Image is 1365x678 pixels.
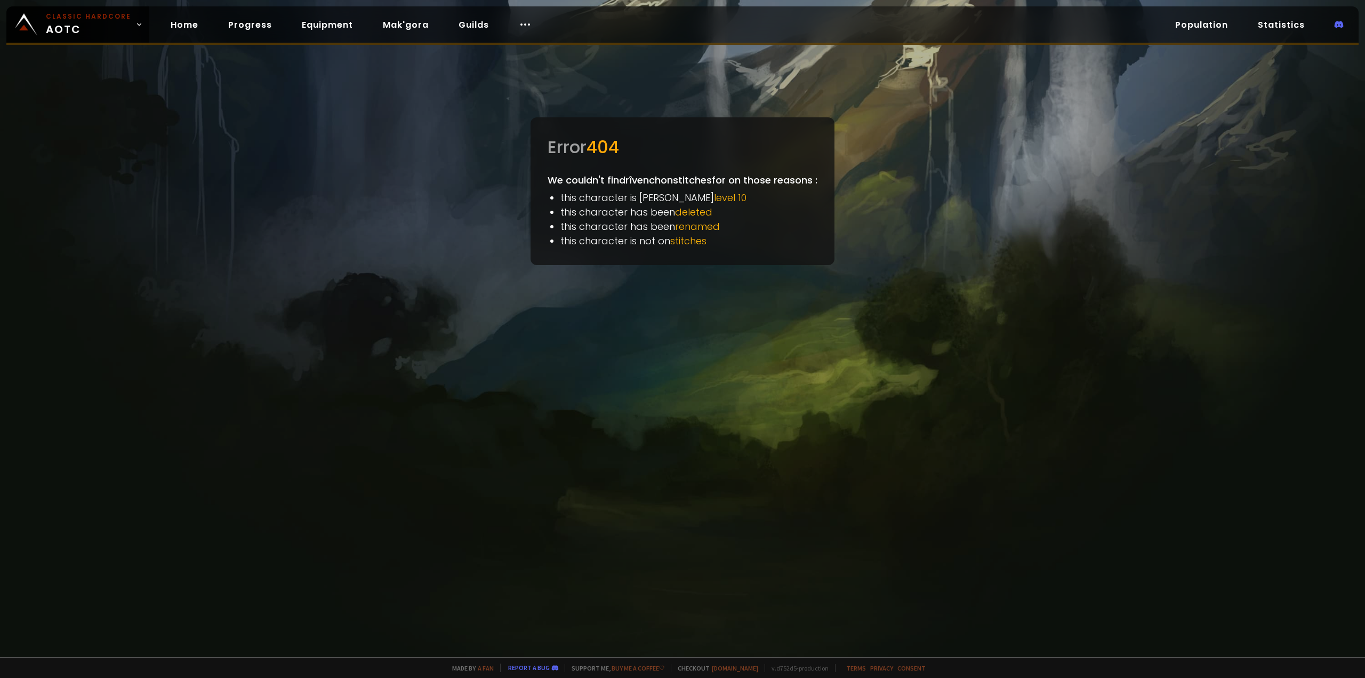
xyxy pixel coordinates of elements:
a: Terms [846,664,866,672]
span: level 10 [714,191,746,204]
a: Privacy [870,664,893,672]
a: Population [1167,14,1236,36]
a: Statistics [1249,14,1313,36]
a: Report a bug [508,664,550,672]
span: stitches [670,234,706,248]
a: Progress [220,14,280,36]
span: AOTC [46,12,131,37]
a: Classic HardcoreAOTC [6,6,149,43]
span: Checkout [671,664,758,672]
a: a fan [478,664,494,672]
span: Support me, [565,664,664,672]
span: renamed [675,220,720,233]
span: 404 [587,135,619,159]
a: [DOMAIN_NAME] [712,664,758,672]
span: v. d752d5 - production [765,664,829,672]
a: Consent [897,664,926,672]
a: Home [162,14,207,36]
span: Made by [446,664,494,672]
li: this character is not on [560,234,817,248]
li: this character has been [560,205,817,219]
li: this character has been [560,219,817,234]
div: Error [548,134,817,160]
a: Buy me a coffee [612,664,664,672]
small: Classic Hardcore [46,12,131,21]
div: We couldn't find rîvench on stitches for on those reasons : [531,117,834,265]
a: Guilds [450,14,497,36]
li: this character is [PERSON_NAME] [560,190,817,205]
span: deleted [675,205,712,219]
a: Mak'gora [374,14,437,36]
a: Equipment [293,14,362,36]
